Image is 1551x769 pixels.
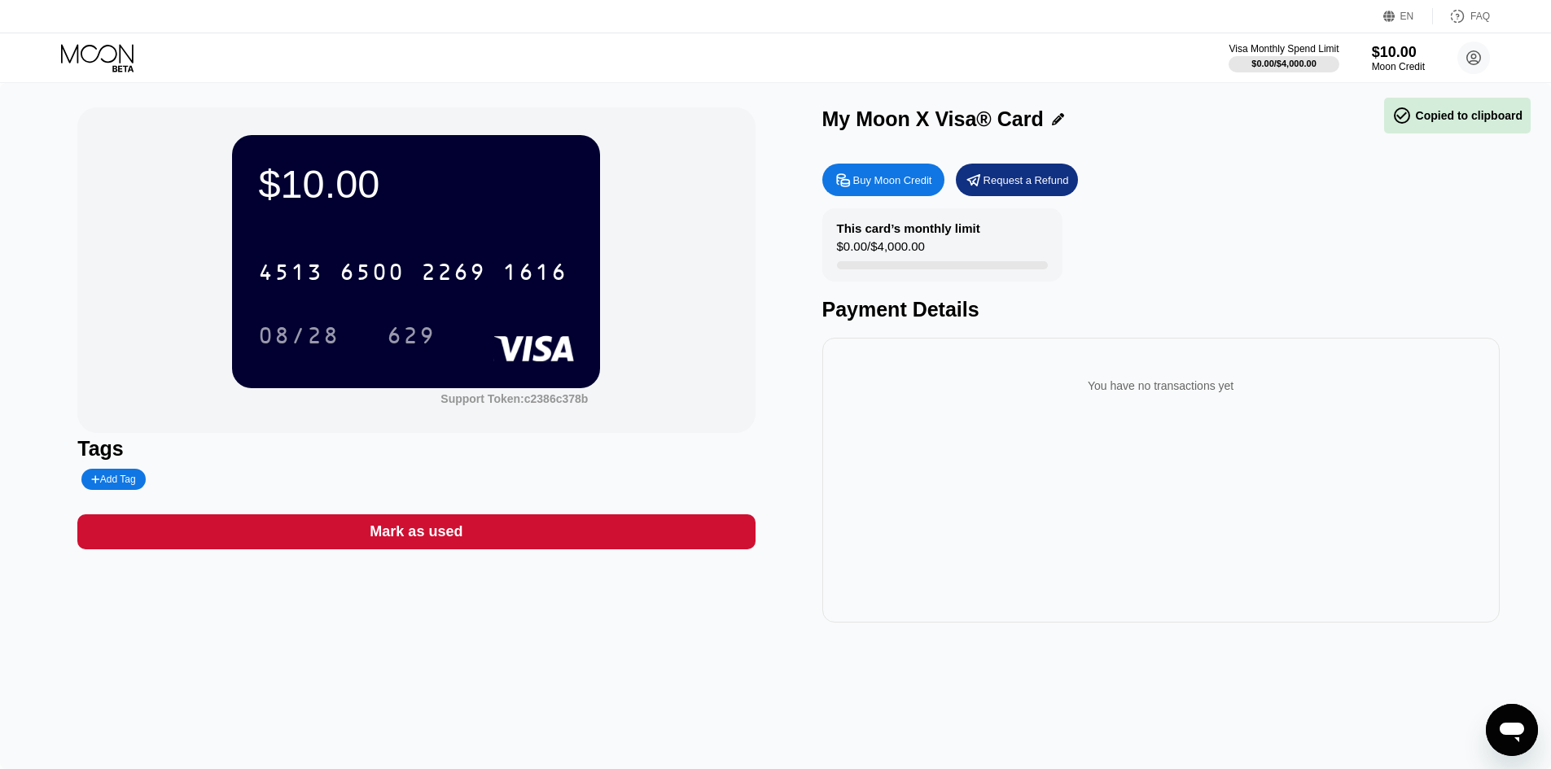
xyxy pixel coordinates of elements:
[1433,8,1490,24] div: FAQ
[1383,8,1433,24] div: EN
[1372,44,1425,72] div: $10.00Moon Credit
[1470,11,1490,22] div: FAQ
[340,261,405,287] div: 6500
[81,469,145,490] div: Add Tag
[440,392,588,405] div: Support Token:c2386c378b
[258,261,323,287] div: 4513
[375,315,448,356] div: 629
[822,107,1044,131] div: My Moon X Visa® Card
[1229,43,1339,72] div: Visa Monthly Spend Limit$0.00/$4,000.00
[440,392,588,405] div: Support Token: c2386c378b
[502,261,567,287] div: 1616
[1400,11,1414,22] div: EN
[248,251,577,292] div: 4513650022691616
[1372,44,1425,61] div: $10.00
[387,325,436,351] div: 629
[837,221,980,235] div: This card’s monthly limit
[258,161,574,207] div: $10.00
[1486,704,1538,756] iframe: Nút để khởi chạy cửa sổ nhắn tin
[1392,106,1523,125] div: Copied to clipboard
[77,437,755,461] div: Tags
[822,298,1500,321] div: Payment Details
[1229,43,1339,55] div: Visa Monthly Spend Limit
[246,315,352,356] div: 08/28
[258,325,340,351] div: 08/28
[853,173,932,187] div: Buy Moon Credit
[835,363,1487,409] div: You have no transactions yet
[956,164,1078,196] div: Request a Refund
[77,514,755,549] div: Mark as used
[1392,106,1412,125] span: 
[91,474,135,485] div: Add Tag
[1372,61,1425,72] div: Moon Credit
[822,164,944,196] div: Buy Moon Credit
[421,261,486,287] div: 2269
[370,522,462,541] div: Mark as used
[837,239,925,261] div: $0.00 / $4,000.00
[984,173,1069,187] div: Request a Refund
[1251,59,1317,68] div: $0.00 / $4,000.00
